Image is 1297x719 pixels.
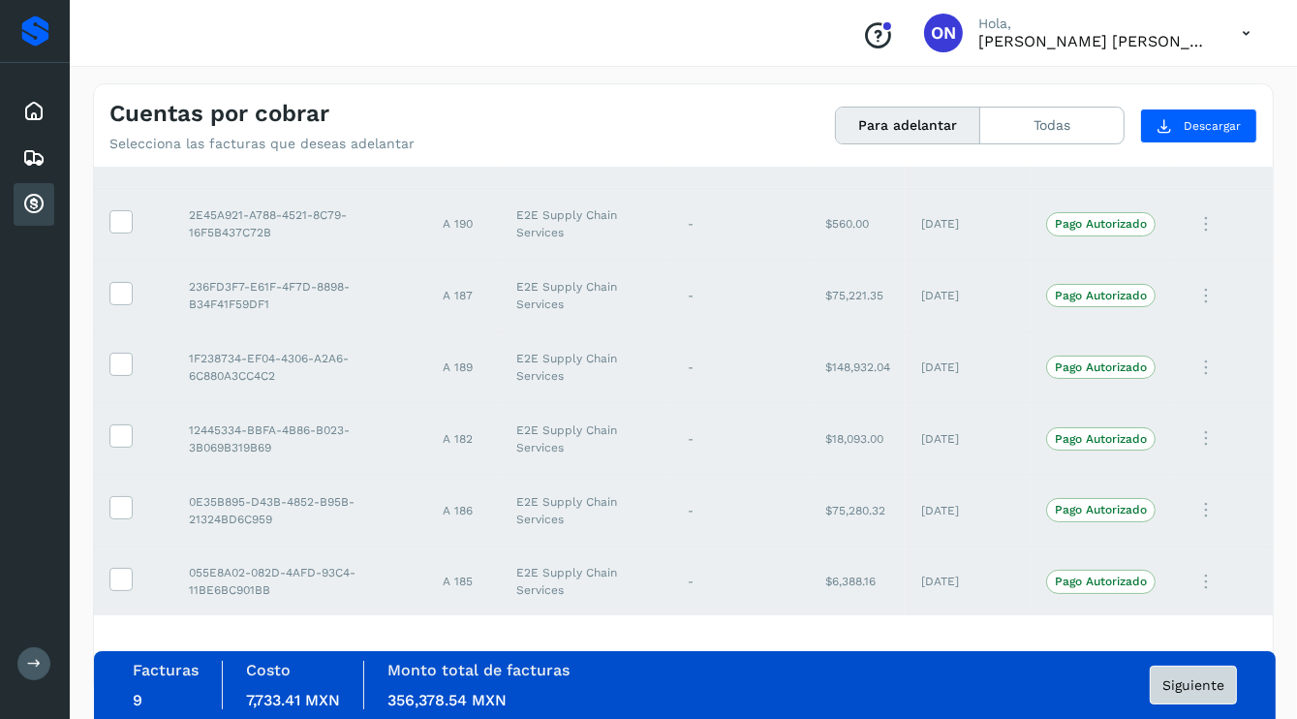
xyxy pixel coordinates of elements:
[1055,217,1147,231] p: Pago Autorizado
[810,475,906,547] td: $75,280.32
[672,188,810,260] td: -
[246,691,340,709] span: 7,733.41 MXN
[810,403,906,475] td: $18,093.00
[1055,360,1147,374] p: Pago Autorizado
[1055,289,1147,302] p: Pago Autorizado
[1184,117,1241,135] span: Descargar
[836,108,980,143] button: Para adelantar
[501,260,672,331] td: E2E Supply Chain Services
[427,546,501,617] td: A 185
[672,475,810,547] td: -
[501,331,672,403] td: E2E Supply Chain Services
[427,260,501,331] td: A 187
[14,137,54,179] div: Embarques
[173,260,427,331] td: 236FD3F7-E61F-4F7D-8898-B34F41F59DF1
[1055,432,1147,446] p: Pago Autorizado
[906,331,1031,403] td: [DATE]
[810,260,906,331] td: $75,221.35
[109,100,329,128] h4: Cuentas por cobrar
[906,403,1031,475] td: [DATE]
[672,546,810,617] td: -
[246,661,291,679] label: Costo
[501,188,672,260] td: E2E Supply Chain Services
[427,188,501,260] td: A 190
[387,691,507,709] span: 356,378.54 MXN
[427,475,501,547] td: A 186
[980,108,1124,143] button: Todas
[501,546,672,617] td: E2E Supply Chain Services
[1150,666,1237,704] button: Siguiente
[173,546,427,617] td: 055E8A02-082D-4AFD-93C4-11BE6BC901BB
[810,331,906,403] td: $148,932.04
[173,331,427,403] td: 1F238734-EF04-4306-A2A6-6C880A3CC4C2
[810,188,906,260] td: $560.00
[133,691,142,709] span: 9
[1055,575,1147,588] p: Pago Autorizado
[1140,109,1257,143] button: Descargar
[978,16,1211,32] p: Hola,
[672,260,810,331] td: -
[387,661,570,679] label: Monto total de facturas
[501,403,672,475] td: E2E Supply Chain Services
[672,403,810,475] td: -
[501,475,672,547] td: E2E Supply Chain Services
[672,331,810,403] td: -
[906,188,1031,260] td: [DATE]
[978,32,1211,50] p: OMAR NOE MARTINEZ RUBIO
[906,546,1031,617] td: [DATE]
[906,260,1031,331] td: [DATE]
[1162,678,1224,692] span: Siguiente
[109,136,415,152] p: Selecciona las facturas que deseas adelantar
[14,183,54,226] div: Cuentas por cobrar
[427,403,501,475] td: A 182
[133,661,199,679] label: Facturas
[173,403,427,475] td: 12445334-BBFA-4B86-B023-3B069B319B69
[1055,503,1147,516] p: Pago Autorizado
[427,331,501,403] td: A 189
[173,475,427,547] td: 0E35B895-D43B-4852-B95B-21324BD6C959
[14,90,54,133] div: Inicio
[810,546,906,617] td: $6,388.16
[173,188,427,260] td: 2E45A921-A788-4521-8C79-16F5B437C72B
[906,475,1031,547] td: [DATE]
